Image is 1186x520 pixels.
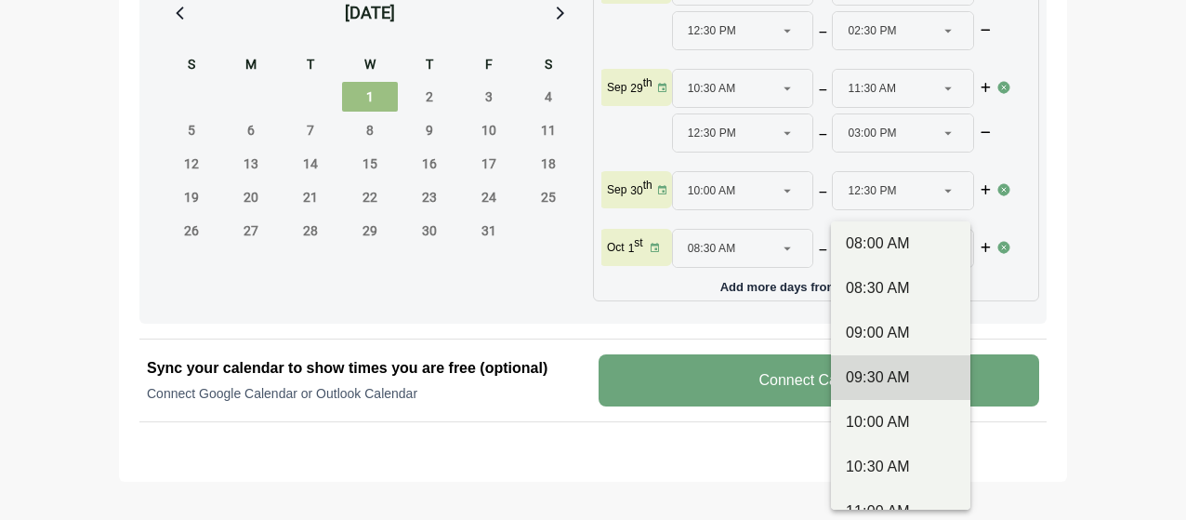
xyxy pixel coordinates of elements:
div: 09:00 AM [846,322,955,344]
div: 09:30 AM [846,367,955,389]
span: 10:00 AM [688,172,736,209]
span: Wednesday, October 8, 2025 [342,115,398,145]
span: Monday, October 13, 2025 [223,149,279,179]
span: Thursday, October 30, 2025 [402,216,457,246]
span: 10:30 AM [688,70,736,107]
span: Thursday, October 23, 2025 [402,182,457,212]
span: Friday, October 10, 2025 [461,115,517,145]
div: 10:00 AM [846,411,955,433]
p: Oct [607,240,625,255]
span: 03:00 PM [848,114,896,152]
sup: th [643,179,652,192]
span: Tuesday, October 28, 2025 [283,216,338,246]
span: 12:30 PM [688,12,736,49]
span: Monday, October 27, 2025 [223,216,279,246]
p: Sep [607,182,626,197]
span: Tuesday, October 7, 2025 [283,115,338,145]
span: Monday, October 6, 2025 [223,115,279,145]
span: Sunday, October 5, 2025 [164,115,219,145]
span: Saturday, October 25, 2025 [521,182,576,212]
div: 10:30 AM [846,456,955,478]
span: Sunday, October 19, 2025 [164,182,219,212]
v-button: Connect Calander [599,354,1039,407]
span: Saturday, October 18, 2025 [521,149,576,179]
span: Tuesday, October 14, 2025 [283,149,338,179]
span: Wednesday, October 1, 2025 [342,82,398,112]
p: Sep [607,80,626,95]
div: T [402,54,457,78]
span: 12:30 PM [848,172,896,209]
span: Wednesday, October 22, 2025 [342,182,398,212]
span: Sunday, October 26, 2025 [164,216,219,246]
sup: th [643,76,652,89]
span: Wednesday, October 15, 2025 [342,149,398,179]
div: W [342,54,398,78]
span: 11:30 AM [848,70,896,107]
span: Thursday, October 16, 2025 [402,149,457,179]
strong: 1 [628,242,635,255]
p: Connect Google Calendar or Outlook Calendar [147,384,587,403]
span: Friday, October 17, 2025 [461,149,517,179]
span: Friday, October 3, 2025 [461,82,517,112]
span: Friday, October 24, 2025 [461,182,517,212]
div: T [283,54,338,78]
span: 02:30 PM [848,12,896,49]
div: F [461,54,517,78]
span: Thursday, October 2, 2025 [402,82,457,112]
strong: 30 [630,184,642,197]
span: Friday, October 31, 2025 [461,216,517,246]
div: 08:30 AM [846,277,955,300]
strong: 29 [630,82,642,95]
div: 08:00 AM [846,233,955,255]
span: Saturday, October 4, 2025 [521,82,576,112]
p: Add more days from the calendar [601,273,1031,293]
span: Saturday, October 11, 2025 [521,115,576,145]
span: 08:30 AM [688,230,736,267]
span: Wednesday, October 29, 2025 [342,216,398,246]
span: 12:30 PM [688,114,736,152]
span: Tuesday, October 21, 2025 [283,182,338,212]
h2: Sync your calendar to show times you are free (optional) [147,357,587,380]
sup: st [634,236,642,249]
span: Sunday, October 12, 2025 [164,149,219,179]
div: M [223,54,279,78]
span: Thursday, October 9, 2025 [402,115,457,145]
div: S [164,54,219,78]
span: Monday, October 20, 2025 [223,182,279,212]
div: S [521,54,576,78]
